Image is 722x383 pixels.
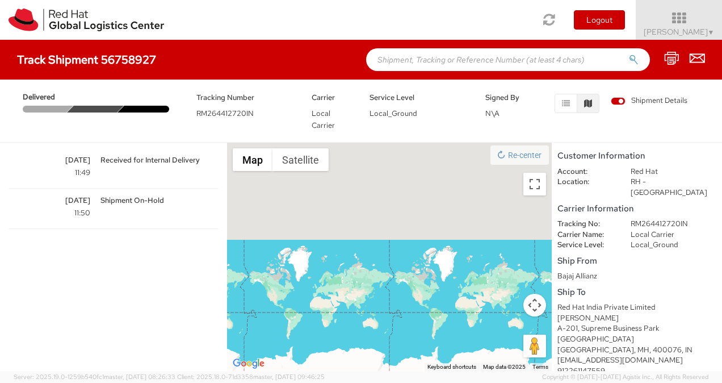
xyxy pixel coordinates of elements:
span: Local_Ground [370,109,417,118]
button: Re-center [490,145,549,165]
span: Local Carrier [312,109,335,130]
span: [PERSON_NAME] [644,27,715,37]
span: N\A [485,109,499,118]
span: 11:49 [3,166,95,179]
span: Delivered [23,92,72,103]
span: [DATE] [3,194,95,207]
h5: Customer Information [557,151,716,161]
dt: Account: [549,166,622,177]
h5: Ship To [557,288,716,297]
dt: Service Level: [549,240,622,251]
dt: Carrier Name: [549,230,622,240]
button: Show satellite imagery [272,148,329,171]
span: 11:50 [3,207,95,219]
div: Red Hat India Private Limited [PERSON_NAME] [557,302,716,323]
span: master, [DATE] 09:46:25 [253,373,325,381]
span: Client: 2025.18.0-71d3358 [177,373,325,381]
h5: Ship From [557,256,716,266]
button: Keyboard shortcuts [427,363,476,371]
span: [DATE] [3,154,95,166]
span: RM264412720IN [196,109,254,118]
button: Show street map [233,148,272,171]
h5: Signed By [485,94,526,102]
span: Copyright © [DATE]-[DATE] Agistix Inc., All Rights Reserved [542,373,708,382]
a: Open this area in Google Maps (opens a new window) [230,356,267,371]
h5: Service Level [370,94,468,102]
h5: Carrier [312,94,352,102]
div: Bajaj Allianz [557,271,716,282]
span: master, [DATE] 08:26:33 [104,373,175,381]
button: Toggle fullscreen view [523,173,546,195]
div: [EMAIL_ADDRESS][DOMAIN_NAME] [557,355,716,366]
span: Received for Internal Delivery [95,154,225,166]
label: Shipment Details [611,95,687,108]
a: Terms [532,364,548,370]
img: Google [230,356,267,371]
button: Logout [574,10,625,30]
span: Server: 2025.19.0-1259b540fc1 [14,373,175,381]
span: ▼ [708,28,715,37]
span: Shipment On-Hold [95,194,225,207]
div: A-201, Supreme Business Park [GEOGRAPHIC_DATA] [557,323,716,344]
h4: Track Shipment 56758927 [17,53,156,66]
h5: Tracking Number [196,94,295,102]
img: rh-logistics-00dfa346123c4ec078e1.svg [9,9,164,31]
div: [GEOGRAPHIC_DATA], MH, 400076, IN [557,345,716,356]
div: 912261147559 [557,366,716,377]
span: Shipment Details [611,95,687,106]
span: Map data ©2025 [483,364,526,370]
input: Shipment, Tracking or Reference Number (at least 4 chars) [366,48,650,71]
dt: Tracking No: [549,219,622,230]
h5: Carrier Information [557,204,716,214]
button: Map camera controls [523,294,546,317]
button: Drag Pegman onto the map to open Street View [523,335,546,357]
dt: Location: [549,177,622,188]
